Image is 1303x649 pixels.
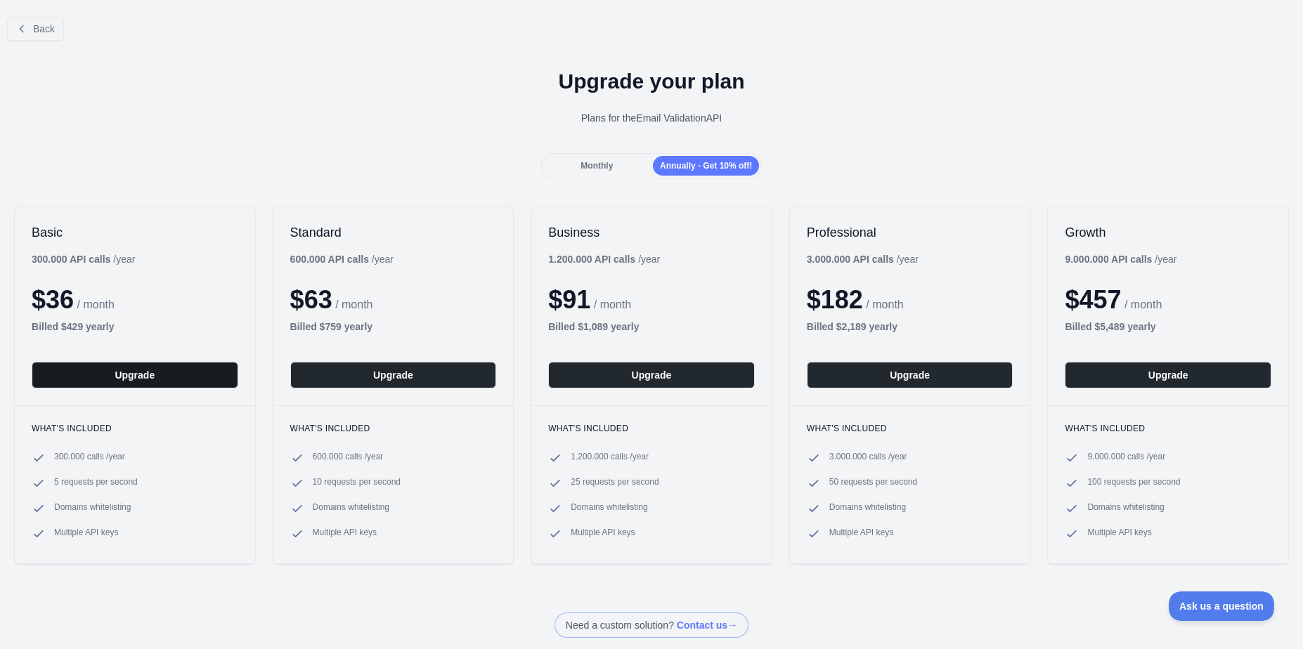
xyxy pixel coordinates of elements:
iframe: Toggle Customer Support [1169,591,1275,621]
span: / month [866,299,903,310]
b: Billed $ 1,089 yearly [548,321,639,332]
span: / month [594,299,631,310]
span: $ 91 [548,285,590,314]
b: Billed $ 2,189 yearly [807,321,897,332]
span: $ 182 [807,285,863,314]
